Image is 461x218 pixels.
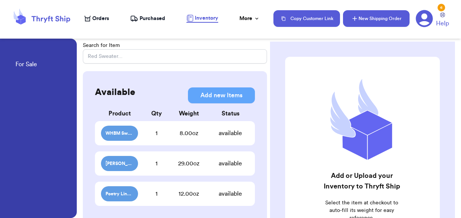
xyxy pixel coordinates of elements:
div: 1 [138,189,175,198]
div: 29.00 oz [166,159,212,168]
a: Inventory [186,14,218,23]
span: Help [436,19,449,28]
div: available [212,159,249,168]
h2: Add or Upload your Inventory to Thryft Ship [320,170,404,192]
span: WHBM Sweater [106,130,133,136]
a: Help [436,12,449,28]
h2: Available [95,86,135,98]
div: Qty [138,109,175,118]
div: 12.00 oz [166,189,212,198]
span: Inventory [195,14,218,22]
div: More [239,15,260,22]
div: Weight [166,109,212,118]
span: [PERSON_NAME] Bag [106,160,133,167]
span: Orders [92,15,109,22]
a: 6 [416,10,433,27]
p: Search for Item [83,42,267,49]
button: Add new Items [188,87,255,103]
a: Orders [84,15,109,22]
div: Product [101,109,138,118]
div: available [212,129,249,138]
button: New Shipping Order [343,10,410,27]
span: Purchased [140,15,165,22]
span: Poetry Linen Jacket [106,191,133,197]
div: 6 [438,4,445,11]
a: For Sale [16,60,37,70]
div: available [212,189,249,198]
div: 8.00 oz [166,129,212,138]
div: 1 [138,159,175,168]
a: Purchased [130,15,165,22]
div: Status [212,109,249,118]
div: 1 [138,129,175,138]
button: Copy Customer Link [273,10,340,27]
input: Red Sweater... [83,49,267,64]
